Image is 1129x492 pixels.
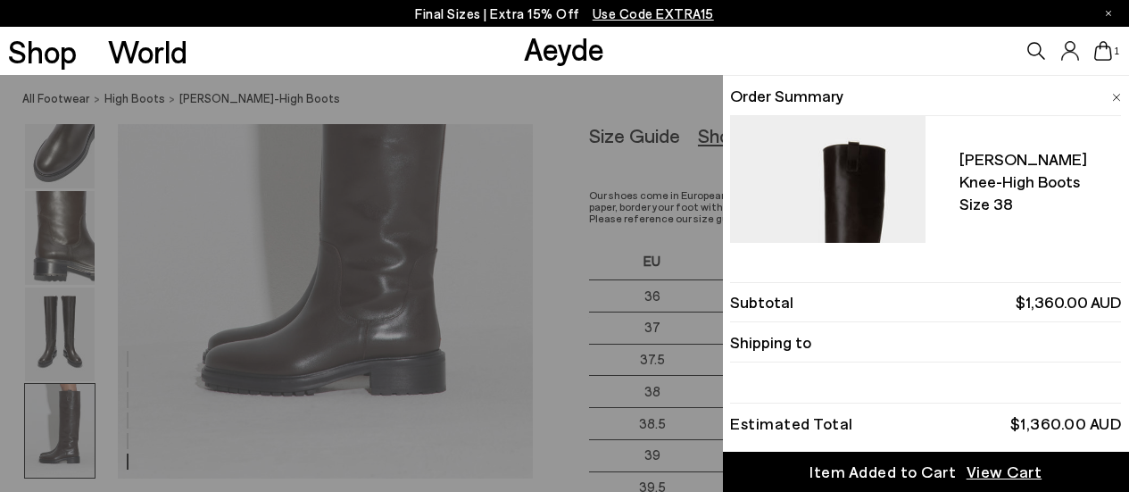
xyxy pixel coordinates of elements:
span: 1 [1112,46,1121,56]
span: [PERSON_NAME] knee-high boots [959,148,1113,193]
span: Size 38 [959,193,1113,215]
a: 1 [1094,41,1112,61]
div: Item Added to Cart [809,461,956,483]
span: Shipping to [730,331,811,354]
span: Navigate to /collections/ss25-final-sizes [593,5,714,21]
a: Shop [8,36,77,67]
div: Estimated Total [730,417,853,429]
a: World [108,36,187,67]
a: Aeyde [524,29,604,67]
div: $1,360.00 AUD [1010,417,1122,429]
span: $1,360.00 AUD [1016,291,1121,313]
span: Order Summary [730,85,843,107]
img: AEYDE-HENRY-CALF-LEATHER-MOKA-1_37c21c2b-58e6-4746-a1ee-2841661d4dce_900x.jpg [730,116,926,388]
p: Final Sizes | Extra 15% Off [415,3,714,25]
li: Subtotal [730,282,1121,322]
a: Item Added to Cart View Cart [723,452,1129,492]
span: View Cart [967,461,1042,483]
